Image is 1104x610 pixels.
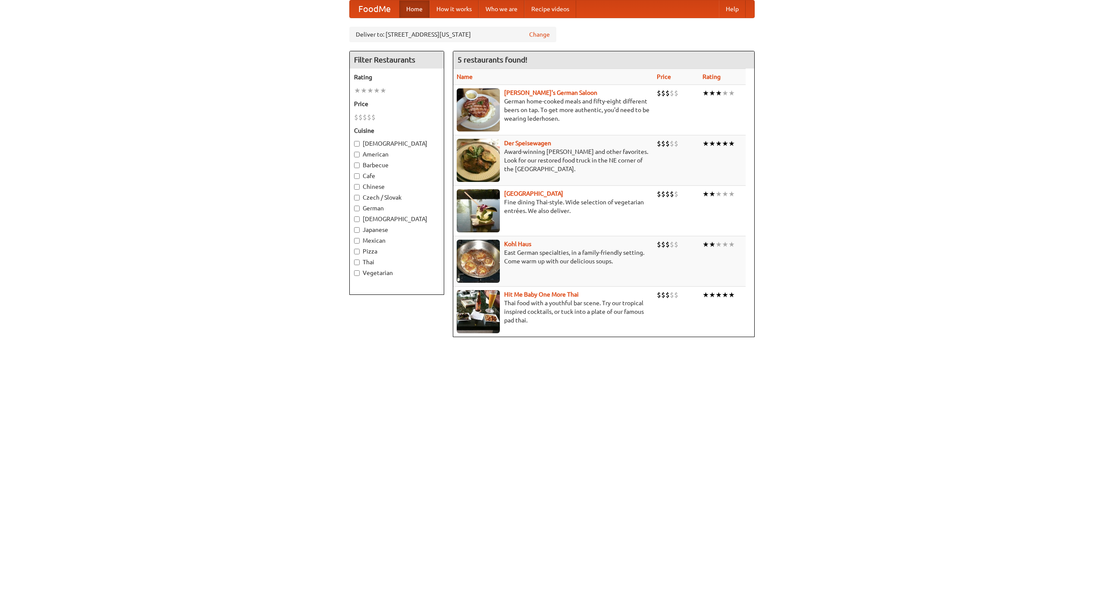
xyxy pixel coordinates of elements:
li: ★ [709,139,715,148]
li: $ [354,113,358,122]
label: Mexican [354,236,439,245]
li: $ [670,88,674,98]
a: Der Speisewagen [504,140,551,147]
a: FoodMe [350,0,399,18]
h5: Cuisine [354,126,439,135]
li: ★ [722,189,728,199]
p: Thai food with a youthful bar scene. Try our tropical inspired cocktails, or tuck into a plate of... [457,299,650,325]
li: ★ [709,290,715,300]
input: Thai [354,260,360,265]
b: Hit Me Baby One More Thai [504,291,579,298]
a: Name [457,73,473,80]
li: $ [358,113,363,122]
a: Rating [703,73,721,80]
label: Chinese [354,182,439,191]
input: American [354,152,360,157]
input: Barbecue [354,163,360,168]
label: Thai [354,258,439,266]
p: Award-winning [PERSON_NAME] and other favorites. Look for our restored food truck in the NE corne... [457,147,650,173]
a: Recipe videos [524,0,576,18]
li: ★ [361,86,367,95]
label: [DEMOGRAPHIC_DATA] [354,215,439,223]
img: esthers.jpg [457,88,500,131]
li: $ [657,240,661,249]
a: Price [657,73,671,80]
a: Kohl Haus [504,241,531,247]
input: Chinese [354,184,360,190]
input: Pizza [354,249,360,254]
input: Japanese [354,227,360,233]
li: ★ [715,88,722,98]
a: Help [719,0,746,18]
li: $ [665,240,670,249]
li: $ [661,139,665,148]
li: ★ [367,86,373,95]
li: ★ [703,240,709,249]
label: Pizza [354,247,439,256]
a: [PERSON_NAME]'s German Saloon [504,89,597,96]
ng-pluralize: 5 restaurants found! [458,56,527,64]
li: ★ [728,88,735,98]
input: Czech / Slovak [354,195,360,200]
li: $ [665,290,670,300]
input: Cafe [354,173,360,179]
li: $ [665,139,670,148]
h5: Price [354,100,439,108]
li: $ [674,139,678,148]
p: Fine dining Thai-style. Wide selection of vegetarian entrées. We also deliver. [457,198,650,215]
li: ★ [703,189,709,199]
a: Who we are [479,0,524,18]
li: ★ [703,88,709,98]
img: babythai.jpg [457,290,500,333]
li: $ [674,88,678,98]
li: $ [661,88,665,98]
input: German [354,206,360,211]
img: speisewagen.jpg [457,139,500,182]
li: ★ [715,240,722,249]
li: ★ [703,139,709,148]
input: Vegetarian [354,270,360,276]
li: $ [665,88,670,98]
li: $ [661,240,665,249]
label: [DEMOGRAPHIC_DATA] [354,139,439,148]
p: German home-cooked meals and fifty-eight different beers on tap. To get more authentic, you'd nee... [457,97,650,123]
li: $ [367,113,371,122]
li: $ [670,189,674,199]
li: ★ [354,86,361,95]
li: $ [674,240,678,249]
input: [DEMOGRAPHIC_DATA] [354,141,360,147]
li: $ [670,240,674,249]
li: ★ [728,189,735,199]
li: ★ [722,290,728,300]
li: ★ [709,189,715,199]
h5: Rating [354,73,439,81]
li: ★ [373,86,380,95]
input: Mexican [354,238,360,244]
li: ★ [703,290,709,300]
p: East German specialties, in a family-friendly setting. Come warm up with our delicious soups. [457,248,650,266]
li: ★ [722,88,728,98]
label: American [354,150,439,159]
label: Barbecue [354,161,439,169]
li: $ [661,290,665,300]
li: ★ [715,290,722,300]
a: Change [529,30,550,39]
li: $ [674,189,678,199]
li: $ [657,290,661,300]
img: satay.jpg [457,189,500,232]
li: $ [661,189,665,199]
li: $ [670,290,674,300]
li: ★ [728,240,735,249]
a: [GEOGRAPHIC_DATA] [504,190,563,197]
input: [DEMOGRAPHIC_DATA] [354,216,360,222]
label: Vegetarian [354,269,439,277]
li: ★ [380,86,386,95]
li: $ [674,290,678,300]
li: $ [657,88,661,98]
li: ★ [728,139,735,148]
li: ★ [709,88,715,98]
img: kohlhaus.jpg [457,240,500,283]
li: $ [363,113,367,122]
